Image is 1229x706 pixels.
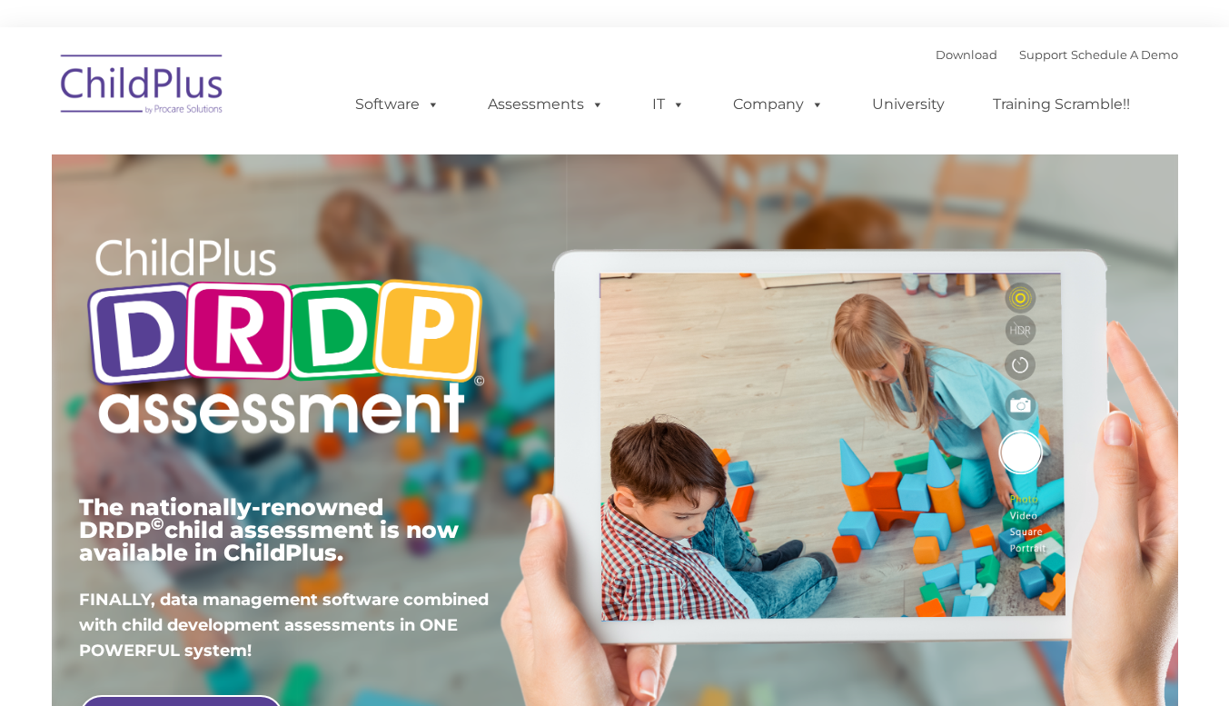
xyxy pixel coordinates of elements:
[470,86,622,123] a: Assessments
[936,47,1178,62] font: |
[715,86,842,123] a: Company
[1019,47,1067,62] a: Support
[337,86,458,123] a: Software
[634,86,703,123] a: IT
[975,86,1148,123] a: Training Scramble!!
[79,214,491,464] img: Copyright - DRDP Logo Light
[1071,47,1178,62] a: Schedule A Demo
[936,47,997,62] a: Download
[854,86,963,123] a: University
[52,42,233,133] img: ChildPlus by Procare Solutions
[79,590,489,661] span: FINALLY, data management software combined with child development assessments in ONE POWERFUL sys...
[79,493,459,566] span: The nationally-renowned DRDP child assessment is now available in ChildPlus.
[151,513,164,534] sup: ©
